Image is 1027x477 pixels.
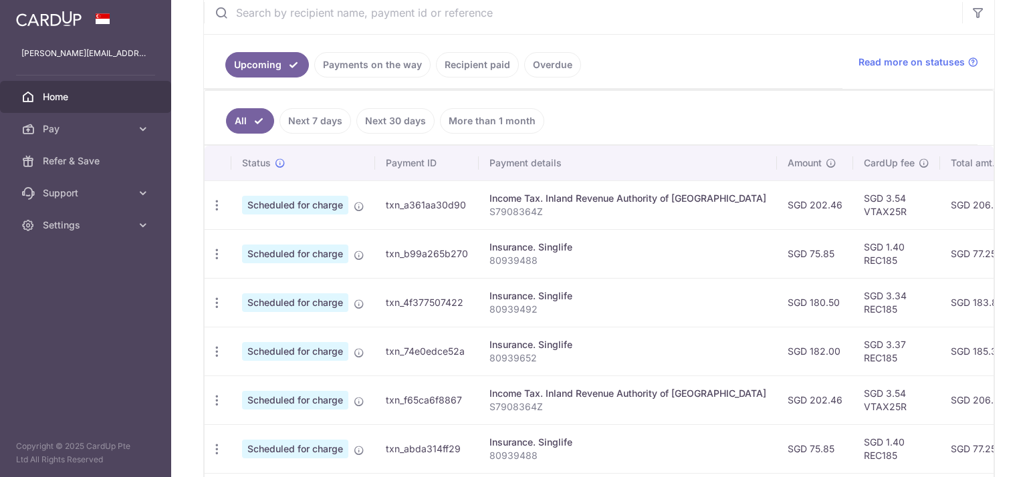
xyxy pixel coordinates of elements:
span: Scheduled for charge [242,391,348,410]
p: 80939652 [489,351,766,365]
span: Scheduled for charge [242,245,348,263]
td: SGD 75.85 [777,424,853,473]
td: SGD 77.25 [940,229,1020,278]
span: Total amt. [951,156,995,170]
td: SGD 182.00 [777,327,853,375]
a: Read more on statuses [859,55,978,69]
td: SGD 3.54 VTAX25R [853,375,940,424]
a: Next 30 days [356,108,435,134]
p: 80939488 [489,254,766,267]
span: Scheduled for charge [242,440,348,458]
td: SGD 3.37 REC185 [853,327,940,375]
td: SGD 185.37 [940,327,1020,375]
td: SGD 75.85 [777,229,853,278]
td: SGD 3.34 REC185 [853,278,940,327]
td: txn_b99a265b270 [375,229,479,278]
th: Payment ID [375,146,479,180]
td: SGD 77.25 [940,424,1020,473]
div: Insurance. Singlife [489,289,766,303]
td: txn_a361aa30d90 [375,180,479,229]
span: Status [242,156,271,170]
p: S7908364Z [489,400,766,414]
img: CardUp [16,11,82,27]
td: SGD 1.40 REC185 [853,424,940,473]
span: Scheduled for charge [242,293,348,312]
td: txn_f65ca6f8867 [375,375,479,424]
p: [PERSON_NAME][EMAIL_ADDRESS][DOMAIN_NAME] [21,47,150,60]
p: 80939492 [489,303,766,316]
div: Income Tax. Inland Revenue Authority of [GEOGRAPHIC_DATA] [489,387,766,400]
div: Insurance. Singlife [489,338,766,351]
td: txn_abda314ff29 [375,424,479,473]
td: SGD 3.54 VTAX25R [853,180,940,229]
th: Payment details [479,146,777,180]
div: Insurance. Singlife [489,241,766,254]
span: Scheduled for charge [242,196,348,214]
td: SGD 183.84 [940,278,1020,327]
span: Home [43,90,131,104]
a: Upcoming [225,52,309,77]
a: Next 7 days [279,108,351,134]
p: S7908364Z [489,205,766,218]
td: SGD 180.50 [777,278,853,327]
td: SGD 202.46 [777,375,853,424]
a: Overdue [524,52,581,77]
a: Recipient paid [436,52,519,77]
span: Refer & Save [43,154,131,168]
td: SGD 202.46 [777,180,853,229]
p: 80939488 [489,449,766,462]
td: SGD 1.40 REC185 [853,229,940,278]
span: Settings [43,218,131,232]
td: SGD 206.00 [940,180,1020,229]
div: Income Tax. Inland Revenue Authority of [GEOGRAPHIC_DATA] [489,192,766,205]
a: All [226,108,274,134]
td: SGD 206.00 [940,375,1020,424]
span: Support [43,186,131,200]
span: Pay [43,122,131,136]
a: Payments on the way [314,52,431,77]
span: CardUp fee [864,156,915,170]
span: Scheduled for charge [242,342,348,361]
span: Read more on statuses [859,55,965,69]
td: txn_74e0edce52a [375,327,479,375]
a: More than 1 month [440,108,544,134]
td: txn_4f377507422 [375,278,479,327]
div: Insurance. Singlife [489,436,766,449]
span: Amount [788,156,822,170]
